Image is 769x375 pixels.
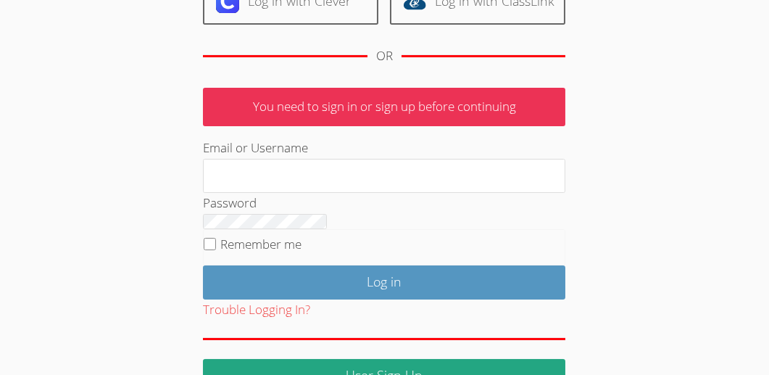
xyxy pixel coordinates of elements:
[376,46,393,67] div: OR
[203,139,308,156] label: Email or Username
[220,236,302,252] label: Remember me
[203,265,565,300] input: Log in
[203,88,565,126] p: You need to sign in or sign up before continuing
[203,194,257,211] label: Password
[203,300,310,321] button: Trouble Logging In?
